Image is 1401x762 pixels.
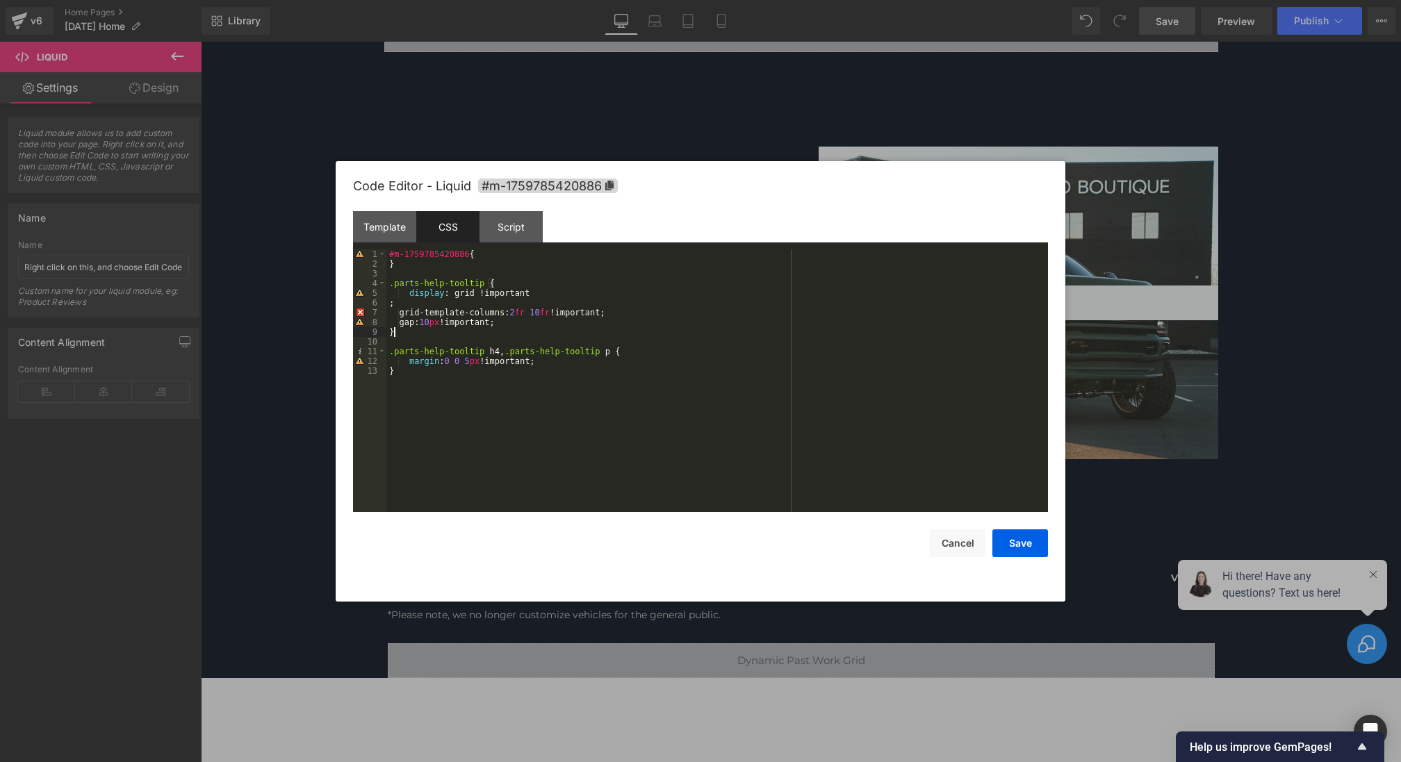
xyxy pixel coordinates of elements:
em: LEGEND. [416,190,573,232]
div: *Please note, we no longer customize vehicles for the general public. [187,566,1014,581]
h1: Builds in The LAB [187,514,1014,559]
div: 5 [353,288,386,298]
div: CSS [416,211,480,242]
div: 12 [353,356,386,366]
a: View All [970,514,1014,559]
button: Cancel [930,529,985,557]
span: Click to copy [478,179,618,193]
div: 11 [353,347,386,356]
h1: Customize your vehicle like a [183,159,583,229]
button: Save [992,529,1048,557]
div: Open Intercom Messenger [1354,715,1387,748]
div: 10 [353,337,386,347]
div: 2 [353,259,386,269]
div: 8 [353,317,386,327]
h1: Parts for Any Project [183,137,583,160]
div: 9 [353,327,386,337]
div: 7 [353,308,386,317]
div: 6 [353,298,386,308]
div: 4 [353,279,386,288]
button: Show survey - Help us improve GemPages! [1190,738,1370,755]
span: Code Editor - Liquid [353,179,471,193]
div: 3 [353,269,386,279]
div: 1 [353,249,386,259]
h1: Our Past Work* [187,492,1014,515]
span: Help us improve GemPages! [1190,740,1354,754]
div: 13 [353,366,386,376]
div: Legends Auto Parts has everything you need to bring your dream vehicle to life. [183,235,548,271]
div: Template [353,211,416,242]
div: Script [480,211,543,242]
